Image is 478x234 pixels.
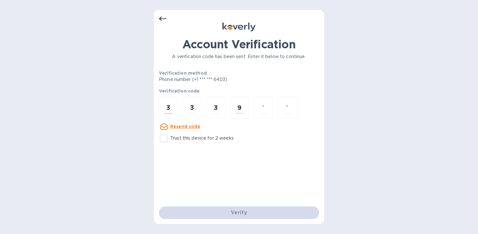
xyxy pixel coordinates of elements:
p: Phone number (+1 *** *** 6403) [159,76,275,83]
u: Resend code [170,124,201,129]
p: Trust this device for 2 weeks [170,135,234,141]
h1: Account Verification [159,38,319,51]
b: Verification method [159,71,207,76]
p: Verification code [159,88,319,94]
p: A verification code has been sent. Enter it below to continue. [159,53,319,60]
